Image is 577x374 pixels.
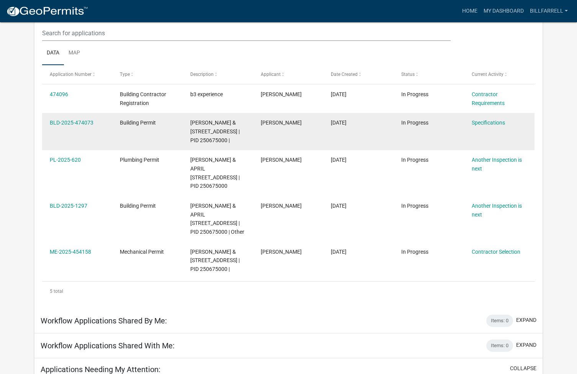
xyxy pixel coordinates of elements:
[331,120,347,126] span: 09/05/2025
[401,91,428,97] span: In Progress
[481,4,527,18] a: My Dashboard
[331,157,347,163] span: 07/23/2025
[464,65,535,84] datatable-header-cell: Current Activity
[261,120,302,126] span: William Farrell
[113,65,183,84] datatable-header-cell: Type
[120,91,166,106] span: Building Contractor Registration
[401,157,428,163] span: In Progress
[120,203,156,209] span: Building Permit
[120,72,130,77] span: Type
[42,65,113,84] datatable-header-cell: Application Number
[120,120,156,126] span: Building Permit
[472,72,503,77] span: Current Activity
[401,203,428,209] span: In Progress
[324,65,394,84] datatable-header-cell: Date Created
[50,120,93,126] a: BLD-2025-474073
[183,65,253,84] datatable-header-cell: Description
[472,157,522,172] a: Another Inspection is next
[41,341,175,350] h5: Workflow Applications Shared With Me:
[401,120,428,126] span: In Progress
[401,249,428,255] span: In Progress
[459,4,481,18] a: Home
[472,91,505,106] a: Contractor Requirements
[261,91,302,97] span: William Farrell
[331,91,347,97] span: 09/05/2025
[472,120,505,126] a: Specifications
[41,365,160,374] h5: Applications Needing My Attention:
[472,249,520,255] a: Contractor Selection
[42,41,64,66] a: Data
[510,364,536,372] button: collapse
[261,249,302,255] span: William Farrell
[50,203,87,209] a: BLD-2025-1297
[331,203,347,209] span: 07/23/2025
[50,72,92,77] span: Application Number
[50,249,91,255] a: ME-2025-454158
[527,4,571,18] a: billfarrell
[261,157,302,163] span: William Farrell
[50,91,68,97] a: 474096
[516,316,536,324] button: expand
[190,120,240,143] span: FARRELL,WILLIAM J & APRIL L 218 SHORE ACRES RD, Houston County | PID 250675000 |
[50,157,81,163] a: PL-2025-620
[261,72,281,77] span: Applicant
[190,203,244,235] span: FARRELL, WILLIAM & APRIL 218 SHORE ACRES RD, Houston County | PID 250675000 | Other
[64,41,85,66] a: Map
[190,72,214,77] span: Description
[41,316,167,325] h5: Workflow Applications Shared By Me:
[394,65,464,84] datatable-header-cell: Status
[486,315,513,327] div: Items: 0
[42,282,535,301] div: 5 total
[253,65,324,84] datatable-header-cell: Applicant
[190,91,223,97] span: b3 experience
[42,25,451,41] input: Search for applications
[190,249,240,272] span: FARRELL,WILLIAM J & APRIL L 218 SHORE ACRES RD, Houston County | PID 250675000 |
[261,203,302,209] span: William Farrell
[120,249,164,255] span: Mechanical Permit
[190,157,240,189] span: FARRELL, WILLIAM & APRIL 218 SHORE ACRES RD, Houston County | PID 250675000
[472,203,522,218] a: Another Inspection is next
[401,72,415,77] span: Status
[120,157,159,163] span: Plumbing Permit
[331,249,347,255] span: 07/23/2025
[486,340,513,352] div: Items: 0
[516,341,536,349] button: expand
[331,72,358,77] span: Date Created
